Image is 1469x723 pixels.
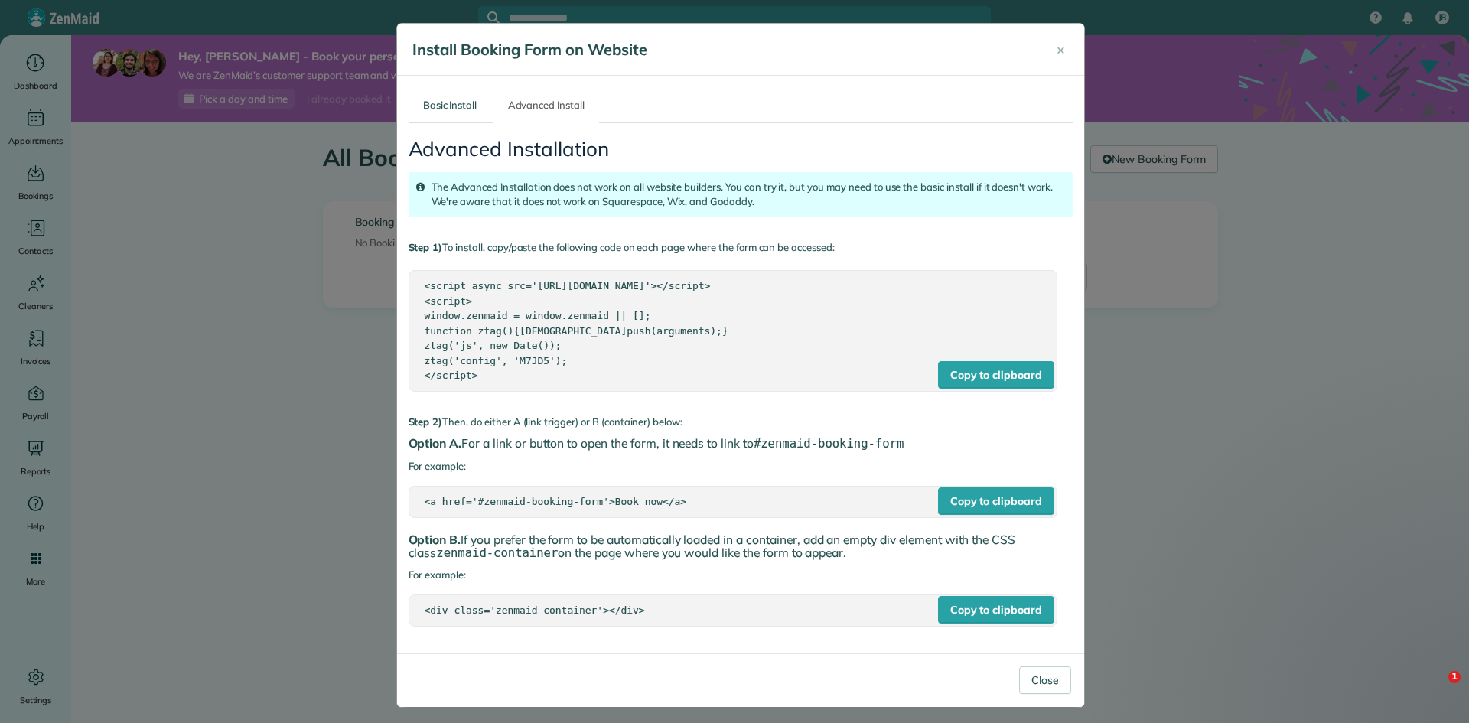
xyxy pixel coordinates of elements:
div: <div class='zenmaid-container'></div> [425,603,1041,618]
h3: Advanced Installation [409,138,1073,161]
div: Copy to clipboard [938,361,1054,389]
div: For example: For example: [409,123,1073,642]
span: × [1057,41,1065,58]
div: The Advanced Installation does not work on all website builders. You can try it, but you may need... [409,172,1073,217]
div: Copy to clipboard [938,596,1054,624]
strong: Step 2) [409,415,443,428]
span: 1 [1448,671,1461,683]
span: Option A. [409,435,462,451]
div: Copy to clipboard [938,487,1054,515]
span: #zenmaid-booking-form [754,437,904,451]
div: <a href='#zenmaid-booking-form'>Book now</a> [425,494,1041,510]
button: Close [1045,31,1077,68]
span: zenmaid-container [436,546,558,560]
p: Then, do either A (link trigger) or B (container) below: [409,415,1073,430]
a: Basic Install [409,87,492,123]
iframe: Intercom live chat [1417,671,1454,708]
span: Option B. [409,532,461,547]
a: Advanced Install [493,87,599,123]
h4: For a link or button to open the form, it needs to link to [409,437,1073,451]
p: To install, copy/paste the following code on each page where the form can be accessed: [409,240,1073,256]
strong: Step 1) [409,241,443,253]
button: Close [1019,666,1071,694]
h4: Install Booking Form on Website [412,39,1032,60]
div: <script async src='[URL][DOMAIN_NAME]'></script> <script> window.zenmaid = window.zenmaid || []; ... [425,278,1041,383]
h4: If you prefer the form to be automatically loaded in a container, add an empty div element with t... [409,533,1073,560]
